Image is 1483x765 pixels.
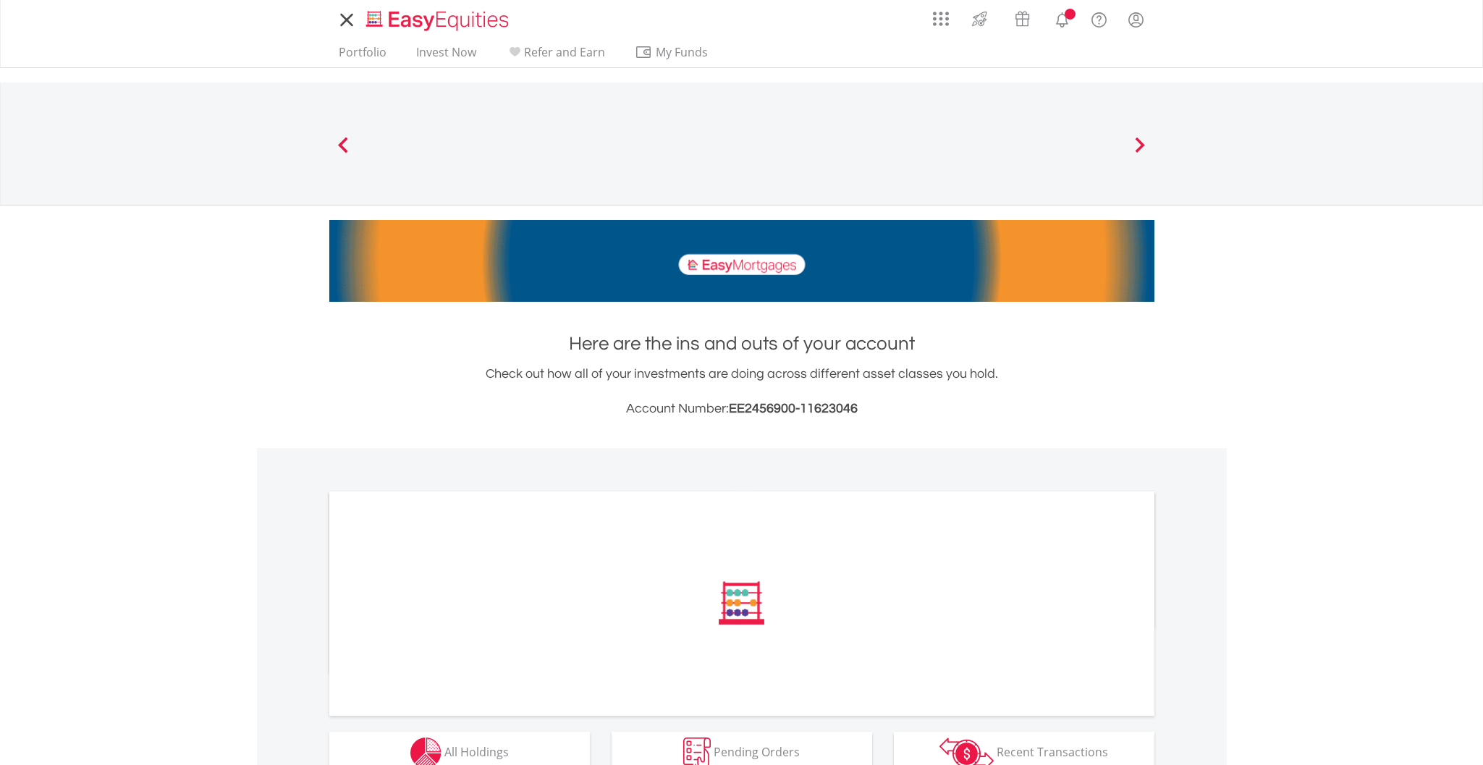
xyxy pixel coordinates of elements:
a: Refer and Earn [500,45,611,67]
img: vouchers-v2.svg [1010,7,1034,30]
span: Pending Orders [714,744,800,760]
img: grid-menu-icon.svg [933,11,949,27]
span: Refer and Earn [524,44,605,60]
a: Home page [360,4,515,33]
span: My Funds [635,43,730,62]
h3: Account Number: [329,399,1154,419]
img: EasyEquities_Logo.png [363,9,515,33]
a: Notifications [1044,4,1081,33]
a: Vouchers [1001,4,1044,30]
img: EasyMortage Promotion Banner [329,220,1154,302]
span: EE2456900-11623046 [729,402,858,415]
span: Recent Transactions [997,744,1108,760]
span: All Holdings [444,744,509,760]
a: My Profile [1117,4,1154,35]
a: AppsGrid [924,4,958,27]
a: FAQ's and Support [1081,4,1117,33]
a: Invest Now [410,45,482,67]
div: Check out how all of your investments are doing across different asset classes you hold. [329,364,1154,419]
a: Portfolio [333,45,392,67]
h1: Here are the ins and outs of your account [329,331,1154,357]
img: thrive-v2.svg [968,7,992,30]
